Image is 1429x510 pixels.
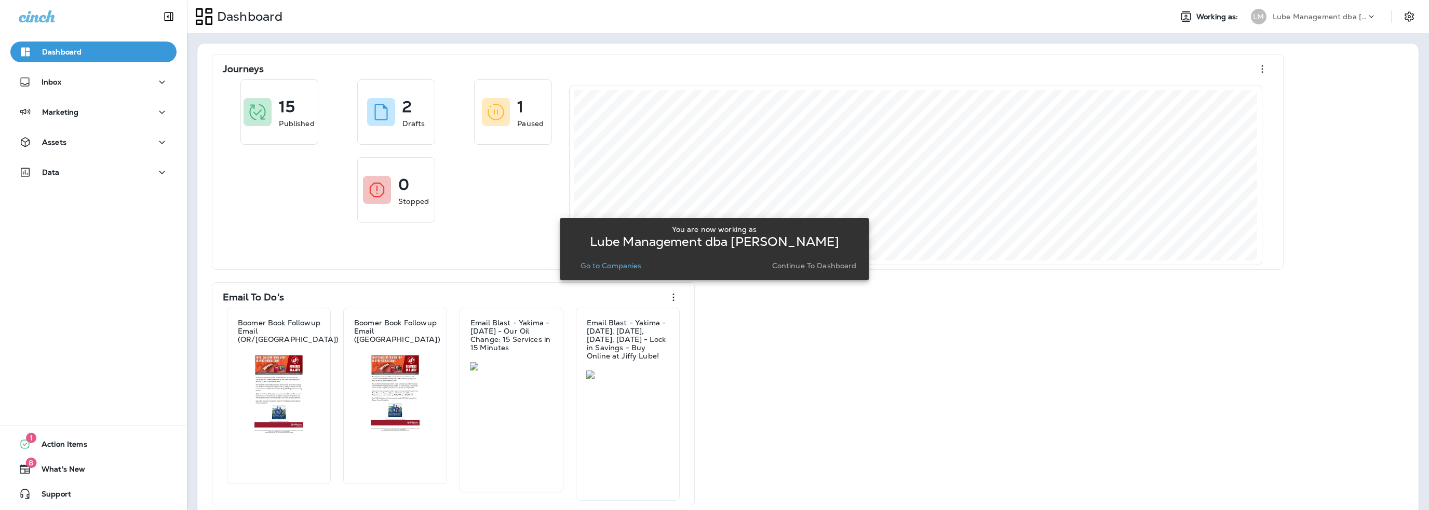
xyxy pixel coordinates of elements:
[470,362,553,370] img: 06cece66-d04d-4141-8afd-d251f87f9460.jpg
[223,64,264,74] p: Journeys
[517,118,544,129] p: Paused
[279,118,314,129] p: Published
[10,459,177,479] button: 8What's New
[213,9,282,24] p: Dashboard
[768,258,861,273] button: Continue to Dashboard
[470,319,552,352] p: Email Blast - Yakima - [DATE] - Our Oil Change: 15 Services in 15 Minutes
[10,434,177,454] button: 1Action Items
[10,132,177,153] button: Assets
[25,458,36,468] span: 8
[154,6,183,27] button: Collapse Sidebar
[42,168,60,176] p: Data
[398,196,429,206] p: Stopped
[398,180,409,190] p: 0
[10,484,177,504] button: Support
[590,238,840,246] p: Lube Management dba [PERSON_NAME]
[354,354,437,432] img: 3ee2bf4b-9004-48a9-bf64-b902cda4f147.jpg
[1251,9,1266,24] div: LM
[42,48,82,56] p: Dashboard
[42,108,78,116] p: Marketing
[31,440,87,452] span: Action Items
[772,261,857,270] p: Continue to Dashboard
[1400,7,1419,26] button: Settings
[1273,12,1366,21] p: Lube Management dba [PERSON_NAME]
[31,490,71,502] span: Support
[10,102,177,122] button: Marketing
[223,292,284,302] p: Email To Do's
[42,78,61,86] p: Inbox
[576,258,645,273] button: Go to Companies
[1196,12,1241,21] span: Working as:
[42,138,66,146] p: Assets
[354,319,440,343] p: Boomer Book Followup Email ([GEOGRAPHIC_DATA])
[279,102,294,112] p: 15
[238,319,339,343] p: Boomer Book Followup Email (OR/[GEOGRAPHIC_DATA])
[10,42,177,62] button: Dashboard
[26,433,36,443] span: 1
[10,162,177,183] button: Data
[237,354,320,434] img: 03891f22-4716-4d4e-b813-4770a7750083.jpg
[672,225,757,233] p: You are now working as
[402,102,412,112] p: 2
[402,118,425,129] p: Drafts
[517,102,523,112] p: 1
[10,72,177,92] button: Inbox
[581,261,641,270] p: Go to Companies
[31,465,85,477] span: What's New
